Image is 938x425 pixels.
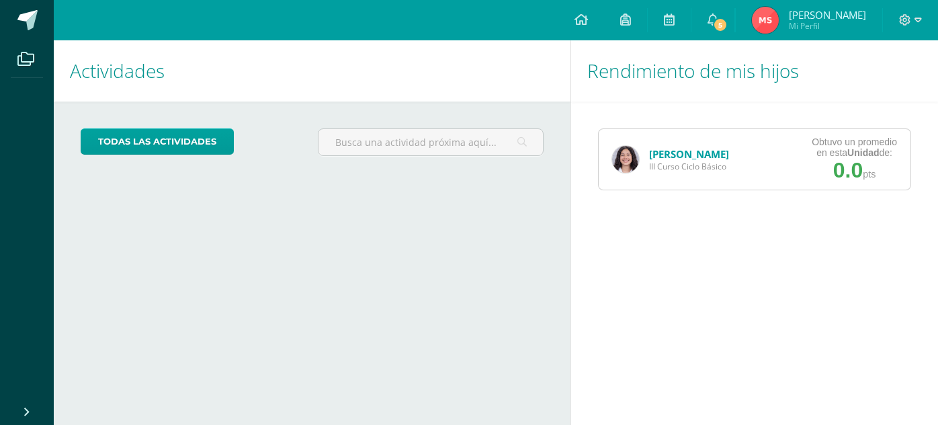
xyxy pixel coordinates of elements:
span: [PERSON_NAME] [789,8,866,22]
a: todas las Actividades [81,128,234,155]
h1: Rendimiento de mis hijos [587,40,922,102]
img: 7f5e41f238b98f4bb9c368d6981762e5.png [612,146,639,173]
span: Mi Perfil [789,20,866,32]
h1: Actividades [70,40,554,102]
span: III Curso Ciclo Básico [649,161,729,172]
span: pts [863,169,876,180]
span: 5 [713,17,728,32]
a: [PERSON_NAME] [649,147,729,161]
div: Obtuvo un promedio en esta de: [812,137,897,158]
strong: Unidad [847,147,879,158]
span: 0.0 [833,158,863,182]
img: fb703a472bdb86d4ae91402b7cff009e.png [752,7,779,34]
input: Busca una actividad próxima aquí... [318,129,544,155]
